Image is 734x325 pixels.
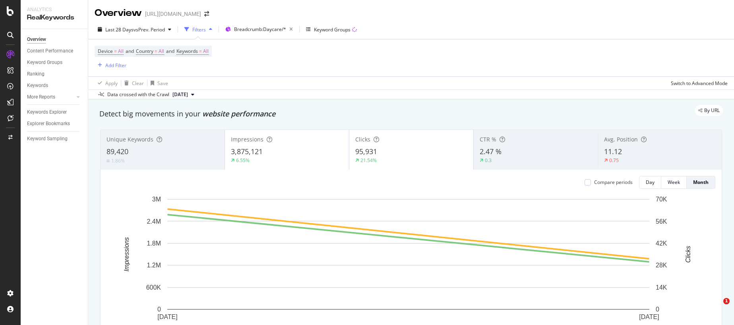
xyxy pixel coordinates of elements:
span: Impressions [231,135,263,143]
text: 1.8M [147,240,161,247]
button: Last 28 DaysvsPrev. Period [95,23,174,36]
button: [DATE] [169,90,198,99]
div: Keywords Explorer [27,108,67,116]
div: legacy label [695,105,723,116]
span: Device [98,48,113,54]
div: 0.75 [609,157,619,164]
iframe: Intercom live chat [707,298,726,317]
span: Breadcrumb: Daycare/* [234,26,286,33]
text: 42K [656,240,667,247]
div: Week [668,179,680,186]
text: 2.4M [147,218,161,224]
text: Clicks [685,246,691,263]
div: 0.3 [485,157,492,164]
a: Explorer Bookmarks [27,120,82,128]
div: Day [646,179,655,186]
div: Month [693,179,709,186]
div: Add Filter [105,62,126,69]
div: Switch to Advanced Mode [671,80,728,87]
div: Data crossed with the Crawl [107,91,169,98]
span: All [159,46,164,57]
span: 1 [723,298,730,304]
span: = [199,48,202,54]
button: Add Filter [95,60,126,70]
a: Keywords Explorer [27,108,82,116]
span: 2025 Aug. 1st [172,91,188,98]
button: Switch to Advanced Mode [668,77,728,89]
span: Last 28 Days [105,26,134,33]
div: Compare periods [594,179,633,186]
div: Overview [27,35,46,44]
text: [DATE] [157,313,177,320]
div: Save [157,80,168,87]
div: arrow-right-arrow-left [204,11,209,17]
a: Keyword Groups [27,58,82,67]
text: 70K [656,196,667,203]
div: Apply [105,80,118,87]
text: 0 [656,306,659,313]
button: Filters [181,23,215,36]
span: = [155,48,157,54]
span: CTR % [480,135,496,143]
span: 89,420 [107,147,128,156]
div: [URL][DOMAIN_NAME] [145,10,201,18]
button: Clear [121,77,144,89]
div: Clear [132,80,144,87]
span: 2.47 % [480,147,502,156]
text: 0 [157,306,161,313]
button: Week [661,176,687,189]
span: By URL [704,108,720,113]
span: Clicks [355,135,370,143]
div: Keywords [27,81,48,90]
text: 28K [656,262,667,269]
span: Avg. Position [604,135,638,143]
div: Overview [95,6,142,20]
span: 11.12 [604,147,622,156]
div: Keyword Groups [27,58,62,67]
button: Save [147,77,168,89]
a: Overview [27,35,82,44]
div: 6.55% [236,157,250,164]
text: 1.2M [147,262,161,269]
text: 14K [656,284,667,291]
text: [DATE] [639,313,659,320]
text: 56K [656,218,667,224]
span: All [203,46,209,57]
div: Explorer Bookmarks [27,120,70,128]
div: 1.86% [111,157,125,164]
button: Keyword Groups [303,23,360,36]
span: Unique Keywords [107,135,153,143]
div: Keyword Groups [314,26,351,33]
div: More Reports [27,93,55,101]
button: Day [639,176,661,189]
text: Impressions [123,237,130,271]
text: 600K [146,284,161,291]
button: Breadcrumb:Daycare/* [222,23,296,36]
a: Keywords [27,81,82,90]
a: Content Performance [27,47,82,55]
span: and [126,48,134,54]
div: Filters [192,26,206,33]
span: All [118,46,124,57]
span: Country [136,48,153,54]
div: Keyword Sampling [27,135,68,143]
span: and [166,48,174,54]
span: Keywords [176,48,198,54]
div: Content Performance [27,47,73,55]
button: Month [687,176,715,189]
img: Equal [107,160,110,162]
span: 95,931 [355,147,377,156]
text: 3M [152,196,161,203]
div: Analytics [27,6,81,13]
div: 21.54% [360,157,377,164]
button: Apply [95,77,118,89]
span: = [114,48,117,54]
span: 3,875,121 [231,147,263,156]
div: Ranking [27,70,45,78]
a: Keyword Sampling [27,135,82,143]
span: vs Prev. Period [134,26,165,33]
a: Ranking [27,70,82,78]
div: RealKeywords [27,13,81,22]
a: More Reports [27,93,74,101]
